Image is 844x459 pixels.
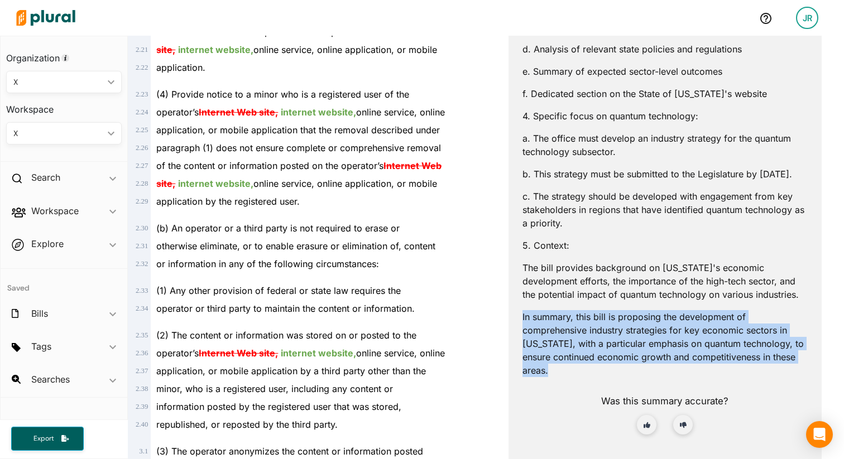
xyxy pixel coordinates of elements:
button: Yes [637,415,656,434]
h2: Explore [31,238,64,250]
span: Was this summary accurate? [601,395,728,407]
p: c. The strategy should be developed with engagement from key stakeholders in regions that have id... [522,190,808,230]
span: 2 . 32 [136,260,148,268]
p: 5. Context: [522,239,808,252]
ins: internet website, [178,178,253,189]
span: operator or third party to maintain the content or information. [156,303,415,314]
span: 2 . 27 [136,162,148,170]
p: e. Summary of expected sector-level outcomes [522,65,808,78]
span: 2 . 29 [136,197,148,205]
p: b. This strategy must be submitted to the Legislature by [DATE]. [522,167,808,181]
span: paragraph (1) does not ensure complete or comprehensive removal [156,142,441,153]
div: X [13,128,103,139]
span: 2 . 35 [136,331,148,339]
p: The bill provides background on [US_STATE]'s economic development efforts, the importance of the ... [522,261,808,301]
span: 2 . 21 [136,46,148,54]
span: 2 . 38 [136,385,148,393]
span: 2 . 22 [136,64,148,71]
span: 2 . 28 [136,180,148,187]
div: X [13,76,103,88]
button: Export [11,427,84,451]
h3: Organization [6,42,122,66]
span: of the content or information posted on the operator’s [156,160,442,171]
h2: Workspace [31,205,79,217]
span: 2 . 40 [136,421,148,428]
div: JR [796,7,818,29]
span: 2 . 26 [136,144,148,152]
span: application, or mobile application that the removal described under [156,124,440,136]
h2: Bills [31,307,48,320]
span: 2 . 34 [136,305,148,312]
span: online service, online application, or mobile [156,44,437,55]
h3: Workspace [6,93,122,118]
a: JR [787,2,827,33]
span: online service, online application, or mobile [156,178,437,189]
span: 2 . 31 [136,242,148,250]
del: site, [156,44,175,55]
span: (4) Provide notice to a minor who is a registered user of the [156,89,409,100]
span: 2 . 33 [136,287,148,294]
span: (2) The content or information was stored on or posted to the [156,330,416,341]
span: 3 . 1 [139,447,148,455]
ins: internet website, [281,107,356,118]
span: 2 . 39 [136,403,148,410]
span: 2 . 36 [136,349,148,357]
span: minor, who is a registered user, including any content or [156,383,393,394]
span: application. [156,62,205,73]
span: or information in any of the following circumstances: [156,258,379,269]
button: No [673,415,693,434]
div: Open Intercom Messenger [806,421,833,448]
span: information posted by the registered user that was stored, [156,401,401,412]
span: operator’s online service, online [156,347,445,359]
p: 4. Specific focus on quantum technology: [522,109,808,123]
span: application by the registered user. [156,196,300,207]
h2: Searches [31,373,70,385]
span: 2 . 25 [136,126,148,134]
span: 2 . 37 [136,367,148,375]
p: d. Analysis of relevant state policies and regulations [522,42,808,56]
span: (b) An operator or a third party is not required to erase or [156,223,400,234]
h4: Saved [1,269,127,296]
span: 2 . 30 [136,224,148,232]
ins: internet website, [178,44,253,55]
span: 2 . 24 [136,108,148,116]
span: (1) Any other provision of federal or state law requires the [156,285,401,296]
h2: Search [31,171,60,183]
p: a. The office must develop an industry strategy for the quantum technology subsector. [522,132,808,158]
div: Tooltip anchor [60,53,70,63]
del: site, [156,178,175,189]
span: republished, or reposted by the third party. [156,419,338,430]
del: Internet Web site, [199,107,278,118]
span: Export [26,434,61,443]
span: application, or mobile application by a third party other than the [156,365,426,376]
span: (3) The operator anonymizes the content or information posted [156,446,423,457]
p: In summary, this bill is proposing the development of comprehensive industry strategies for key e... [522,310,808,377]
del: Internet Web site, [199,347,278,359]
p: f. Dedicated section on the State of [US_STATE]'s website [522,87,808,100]
span: operator’s online service, online [156,107,445,118]
span: otherwise eliminate, or to enable erasure or elimination of, content [156,240,435,252]
del: Internet Web [383,160,442,171]
span: 2 . 23 [136,90,148,98]
ins: internet website, [281,347,356,359]
h2: Tags [31,340,51,352]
